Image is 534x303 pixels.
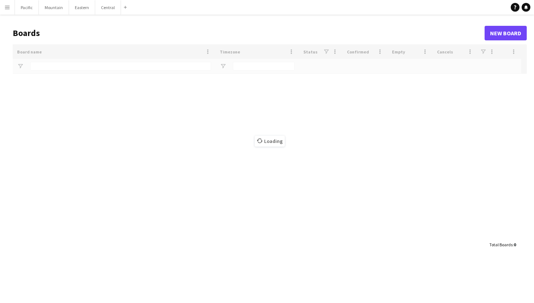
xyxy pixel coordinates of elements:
[39,0,69,15] button: Mountain
[69,0,95,15] button: Eastern
[489,238,516,252] div: :
[95,0,121,15] button: Central
[255,136,285,147] span: Loading
[15,0,39,15] button: Pacific
[489,242,513,247] span: Total Boards
[13,28,485,39] h1: Boards
[514,242,516,247] span: 0
[485,26,527,40] a: New Board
